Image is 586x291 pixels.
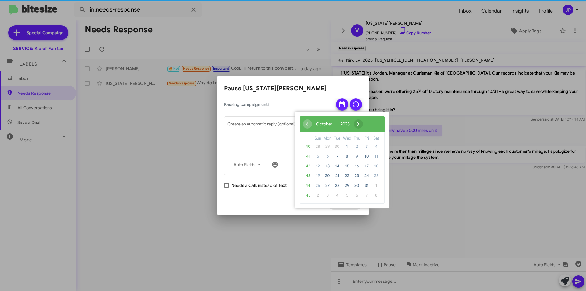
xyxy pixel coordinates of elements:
span: 8 [342,151,352,161]
span: 22 [342,171,352,181]
span: 2 [313,191,323,200]
span: 12 [313,161,323,171]
span: 11 [371,151,381,161]
span: 18 [371,161,381,171]
span: 40 [303,142,313,151]
span: 3 [362,142,371,151]
h2: Pause [US_STATE][PERSON_NAME] [224,84,362,93]
span: 1 [342,142,352,151]
span: 29 [342,181,352,191]
span: 20 [323,171,332,181]
button: October [312,119,336,129]
span: 10 [362,151,371,161]
span: 15 [342,161,352,171]
span: 7 [332,151,342,161]
span: 2025 [340,121,350,127]
span: 6 [323,151,332,161]
button: 2025 [336,119,354,129]
span: 14 [332,161,342,171]
span: 24 [362,171,371,181]
span: 21 [332,171,342,181]
span: 30 [332,142,342,151]
span: 3 [323,191,332,200]
span: 42 [303,161,313,171]
th: weekday [342,135,352,142]
span: 41 [303,151,313,161]
span: 5 [313,151,323,161]
span: Needs a Call, instead of Text [231,182,287,189]
span: 26 [313,181,323,191]
span: 4 [371,142,381,151]
th: weekday [352,135,362,142]
button: Auto Fields [229,159,268,170]
span: 43 [303,171,313,181]
span: 28 [313,142,323,151]
span: 27 [323,181,332,191]
span: 4 [332,191,342,200]
span: Auto Fields [233,159,263,170]
span: 29 [323,142,332,151]
span: October [316,121,332,127]
bs-datepicker-navigation-view: ​ ​ ​ [303,120,363,125]
th: weekday [362,135,371,142]
span: 28 [332,181,342,191]
span: 2 [352,142,362,151]
th: weekday [313,135,323,142]
span: 1 [371,181,381,191]
span: 31 [362,181,371,191]
span: 8 [371,191,381,200]
bs-datepicker-container: calendar [295,112,389,208]
span: ‹ [303,119,312,129]
span: 13 [323,161,332,171]
span: 5 [342,191,352,200]
span: Pausing campaign until [224,101,331,107]
button: › [354,119,363,129]
span: 16 [352,161,362,171]
span: 19 [313,171,323,181]
span: 30 [352,181,362,191]
span: 7 [362,191,371,200]
span: 17 [362,161,371,171]
th: weekday [332,135,342,142]
span: 23 [352,171,362,181]
span: 25 [371,171,381,181]
span: 45 [303,191,313,200]
span: 9 [352,151,362,161]
span: 44 [303,181,313,191]
span: 6 [352,191,362,200]
th: weekday [371,135,381,142]
th: weekday [323,135,332,142]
